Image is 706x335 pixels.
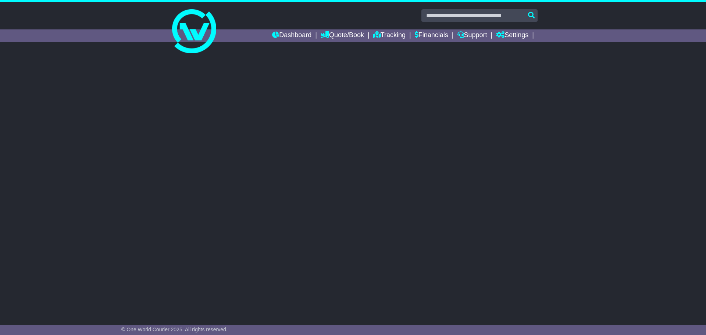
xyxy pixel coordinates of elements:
[272,29,311,42] a: Dashboard
[496,29,528,42] a: Settings
[321,29,364,42] a: Quote/Book
[457,29,487,42] a: Support
[121,327,228,332] span: © One World Courier 2025. All rights reserved.
[415,29,448,42] a: Financials
[373,29,406,42] a: Tracking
